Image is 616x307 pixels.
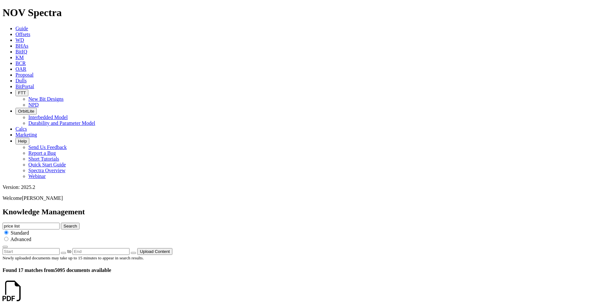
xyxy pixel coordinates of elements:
[3,223,60,229] input: e.g. Smoothsteer Record
[28,96,63,102] a: New Bit Designs
[15,26,28,31] a: Guide
[3,267,55,273] span: Found 17 matches from
[15,132,37,137] a: Marketing
[67,248,71,254] span: to
[28,115,68,120] a: Interbedded Model
[15,126,27,132] a: Calcs
[3,7,613,19] h1: NOV Spectra
[18,109,34,114] span: OrbitLite
[15,72,34,78] a: Proposal
[28,173,46,179] a: Webinar
[15,37,24,43] a: WD
[15,84,34,89] a: BitPortal
[3,208,613,216] h2: Knowledge Management
[3,248,60,255] input: Start
[28,150,56,156] a: Report a Bug
[28,162,66,167] a: Quick Start Guide
[15,89,28,96] button: FTT
[61,223,80,229] button: Search
[18,139,27,144] span: Help
[3,256,144,260] small: Newly uploaded documents may take up to 15 minutes to appear in search results.
[28,168,65,173] a: Spectra Overview
[137,248,172,255] button: Upload Content
[28,144,67,150] a: Send Us Feedback
[15,32,30,37] a: Offsets
[15,55,24,60] a: KM
[18,90,26,95] span: FTT
[15,43,28,49] a: BHAs
[15,49,27,54] a: BitIQ
[15,60,26,66] a: BCR
[15,78,27,83] a: Dulls
[10,237,31,242] span: Advanced
[15,108,37,115] button: OrbitLite
[28,156,59,162] a: Short Tutorials
[3,184,613,190] div: Version: 2025.2
[28,102,39,107] a: NPD
[72,248,130,255] input: End
[3,267,613,273] h4: 5095 documents available
[15,138,29,144] button: Help
[15,66,26,72] a: OAR
[11,230,29,236] span: Standard
[28,120,95,126] a: Durability and Parameter Model
[3,195,613,201] p: Welcome
[22,195,63,201] span: [PERSON_NAME]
